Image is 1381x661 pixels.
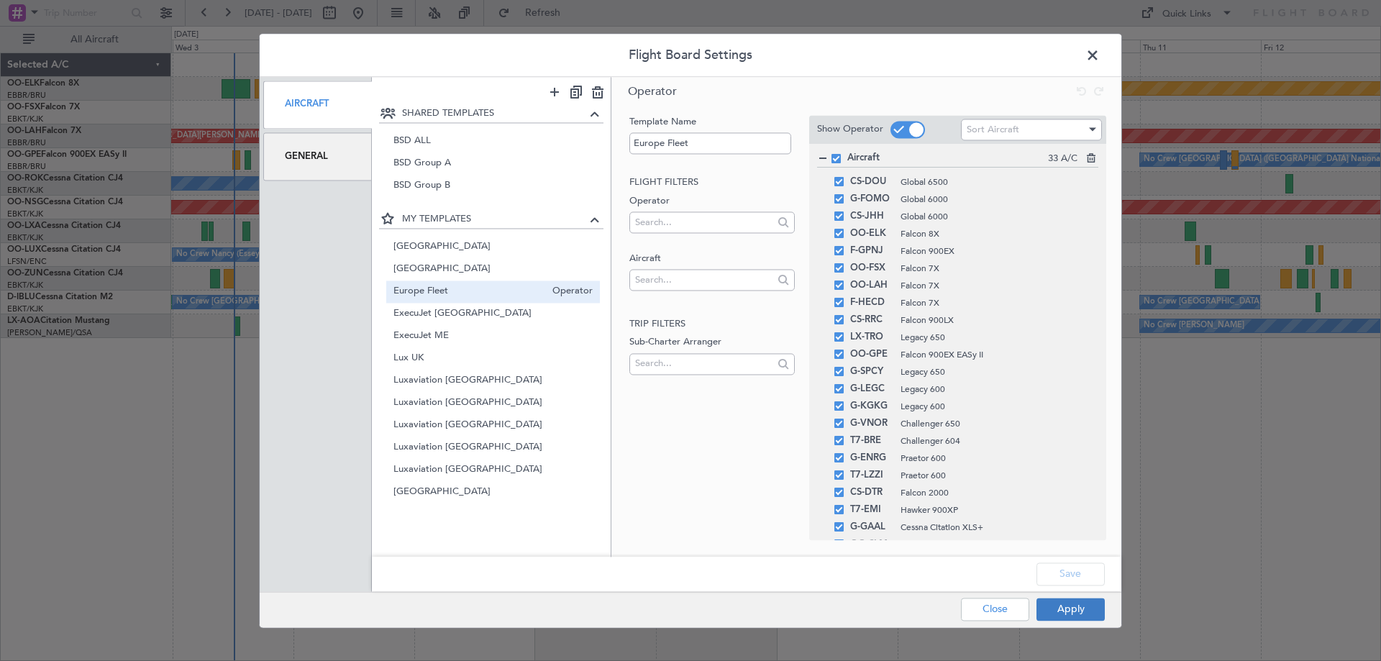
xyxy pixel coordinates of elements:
[263,132,372,181] div: General
[901,296,1085,309] span: Falcon 7X
[901,400,1085,413] span: Legacy 600
[850,484,893,501] span: CS-DTR
[393,134,593,149] span: BSD ALL
[850,260,893,277] span: OO-FSX
[850,191,893,208] span: G-FOMO
[850,277,893,294] span: OO-LAH
[1036,598,1105,621] button: Apply
[901,210,1085,223] span: Global 6000
[901,434,1085,447] span: Challenger 604
[393,462,593,478] span: Luxaviation [GEOGRAPHIC_DATA]
[901,452,1085,465] span: Praetor 600
[850,398,893,415] span: G-KGKG
[629,252,794,266] label: Aircraft
[901,331,1085,344] span: Legacy 650
[635,269,772,291] input: Search...
[628,83,677,99] span: Operator
[629,175,794,190] h2: Flight filters
[635,353,772,375] input: Search...
[901,314,1085,327] span: Falcon 900LX
[393,329,593,344] span: ExecuJet ME
[393,351,593,366] span: Lux UK
[393,262,593,277] span: [GEOGRAPHIC_DATA]
[850,242,893,260] span: F-GPNJ
[393,485,593,500] span: [GEOGRAPHIC_DATA]
[901,521,1085,534] span: Cessna Citation XLS+
[847,151,1048,165] span: Aircraft
[850,294,893,311] span: F-HECD
[901,227,1085,240] span: Falcon 8X
[901,486,1085,499] span: Falcon 2000
[967,123,1019,136] span: Sort Aircraft
[817,123,883,137] label: Show Operator
[850,432,893,450] span: T7-BRE
[850,363,893,380] span: G-SPCY
[850,519,893,536] span: G-GAAL
[393,178,593,193] span: BSD Group B
[901,469,1085,482] span: Praetor 600
[901,538,1085,551] span: Cessna Citation XLS
[901,175,1085,188] span: Global 6500
[850,380,893,398] span: G-LEGC
[850,467,893,484] span: T7-LZZI
[901,262,1085,275] span: Falcon 7X
[393,373,593,388] span: Luxaviation [GEOGRAPHIC_DATA]
[635,211,772,233] input: Search...
[393,306,593,322] span: ExecuJet [GEOGRAPHIC_DATA]
[629,194,794,209] label: Operator
[393,396,593,411] span: Luxaviation [GEOGRAPHIC_DATA]
[402,213,587,227] span: MY TEMPLATES
[850,208,893,225] span: CS-JHH
[402,106,587,121] span: SHARED TEMPLATES
[850,536,893,553] span: OO-SLM
[393,156,593,171] span: BSD Group A
[629,317,794,332] h2: Trip filters
[901,365,1085,378] span: Legacy 650
[901,348,1085,361] span: Falcon 900EX EASy II
[629,335,794,350] label: Sub-Charter Arranger
[901,503,1085,516] span: Hawker 900XP
[850,415,893,432] span: G-VNOR
[393,418,593,433] span: Luxaviation [GEOGRAPHIC_DATA]
[961,598,1029,621] button: Close
[850,346,893,363] span: OO-GPE
[629,115,794,129] label: Template Name
[901,417,1085,430] span: Challenger 650
[1048,152,1077,166] span: 33 A/C
[850,173,893,191] span: CS-DOU
[901,279,1085,292] span: Falcon 7X
[901,383,1085,396] span: Legacy 600
[850,311,893,329] span: CS-RRC
[901,245,1085,257] span: Falcon 900EX
[393,284,546,299] span: Europe Fleet
[393,440,593,455] span: Luxaviation [GEOGRAPHIC_DATA]
[850,329,893,346] span: LX-TRO
[260,34,1121,77] header: Flight Board Settings
[393,240,593,255] span: [GEOGRAPHIC_DATA]
[901,193,1085,206] span: Global 6000
[545,284,593,299] span: Operator
[850,225,893,242] span: OO-ELK
[850,501,893,519] span: T7-EMI
[850,450,893,467] span: G-ENRG
[263,81,372,129] div: Aircraft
